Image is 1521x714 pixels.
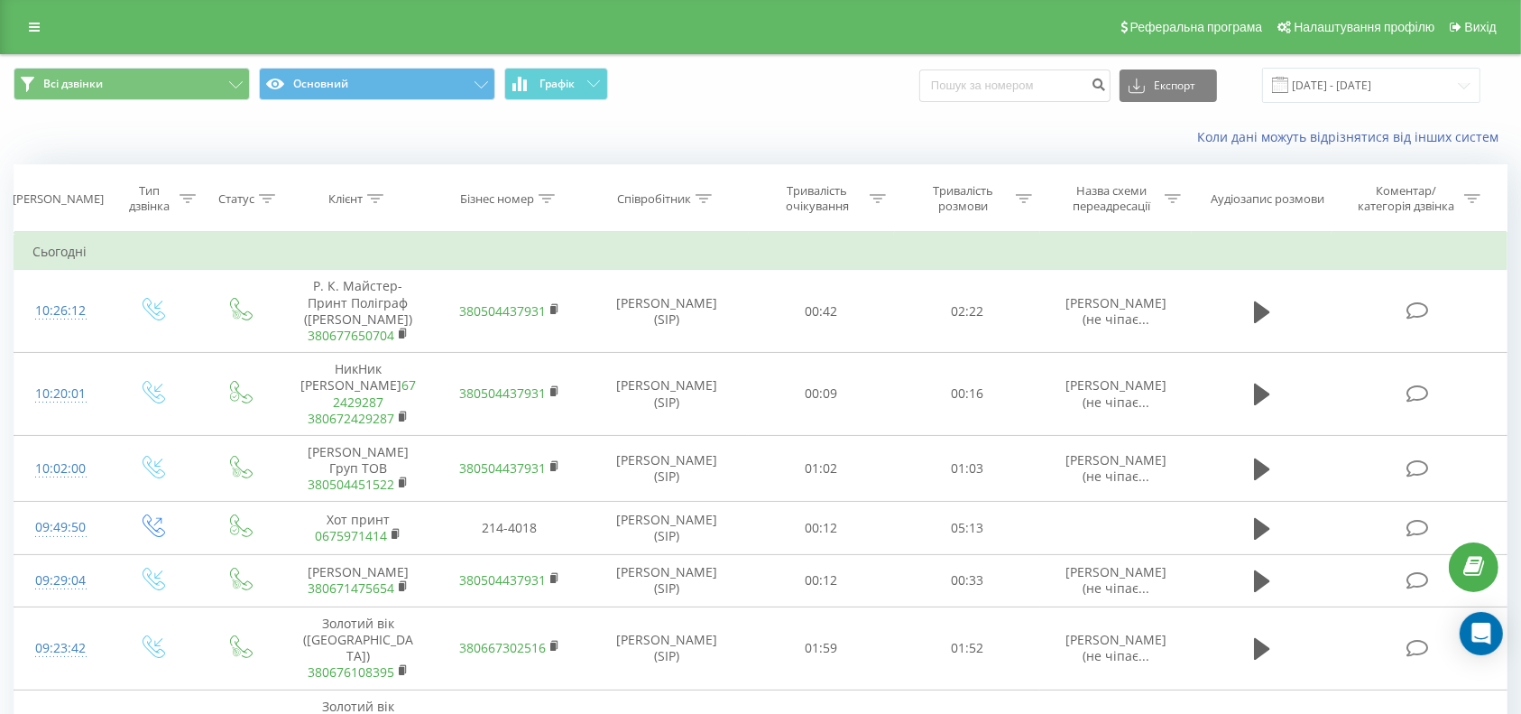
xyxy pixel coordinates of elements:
[585,353,749,436] td: [PERSON_NAME] (SIP)
[585,502,749,554] td: [PERSON_NAME] (SIP)
[308,580,394,597] a: 380671475654
[218,191,254,207] div: Статус
[32,510,89,545] div: 09:49:50
[282,554,434,607] td: [PERSON_NAME]
[1354,183,1460,214] div: Коментар/категорія дзвінка
[308,476,394,493] a: 380504451522
[282,270,434,353] td: Р. К. Майстер-Принт Поліграф ([PERSON_NAME])
[1130,20,1263,34] span: Реферальна програма
[43,77,103,91] span: Всі дзвінки
[1465,20,1497,34] span: Вихід
[894,554,1040,607] td: 00:33
[13,191,104,207] div: [PERSON_NAME]
[919,70,1111,102] input: Пошук за номером
[539,78,575,90] span: Графік
[308,410,394,427] a: 380672429287
[1065,376,1166,410] span: [PERSON_NAME] (не чіпає...
[32,563,89,598] div: 09:29:04
[1197,128,1507,145] a: Коли дані можуть відрізнятися вiд інших систем
[1064,183,1160,214] div: Назва схеми переадресації
[894,607,1040,690] td: 01:52
[460,191,534,207] div: Бізнес номер
[915,183,1011,214] div: Тривалість розмови
[1065,631,1166,664] span: [PERSON_NAME] (не чіпає...
[749,270,895,353] td: 00:42
[585,435,749,502] td: [PERSON_NAME] (SIP)
[1065,563,1166,597] span: [PERSON_NAME] (не чіпає...
[749,607,895,690] td: 01:59
[259,68,495,100] button: Основний
[749,502,895,554] td: 00:12
[434,502,585,554] td: 214-4018
[1211,191,1324,207] div: Аудіозапис розмови
[333,376,416,410] a: 672429287
[308,327,394,344] a: 380677650704
[894,502,1040,554] td: 05:13
[282,607,434,690] td: Золотий вік ([GEOGRAPHIC_DATA])
[308,663,394,681] a: 380676108395
[459,385,546,402] a: 380504437931
[459,639,546,656] a: 380667302516
[282,502,434,554] td: Хот принт
[32,293,89,329] div: 10:26:12
[894,435,1040,502] td: 01:03
[1294,20,1434,34] span: Налаштування профілю
[1065,451,1166,485] span: [PERSON_NAME] (не чіпає...
[32,376,89,412] div: 10:20:01
[32,451,89,487] div: 10:02:00
[1460,612,1503,655] div: Open Intercom Messenger
[282,353,434,436] td: НикНик [PERSON_NAME]
[769,183,865,214] div: Тривалість очікування
[459,302,546,320] a: 380504437931
[894,353,1040,436] td: 00:16
[14,234,1507,270] td: Сьогодні
[282,435,434,502] td: [PERSON_NAME] Груп ТОВ
[749,353,895,436] td: 00:09
[504,68,608,100] button: Графік
[124,183,175,214] div: Тип дзвінка
[749,554,895,607] td: 00:12
[894,270,1040,353] td: 02:22
[32,631,89,666] div: 09:23:42
[14,68,250,100] button: Всі дзвінки
[585,270,749,353] td: [PERSON_NAME] (SIP)
[585,607,749,690] td: [PERSON_NAME] (SIP)
[585,554,749,607] td: [PERSON_NAME] (SIP)
[1065,294,1166,328] span: [PERSON_NAME] (не чіпає...
[459,571,546,589] a: 380504437931
[328,191,363,207] div: Клієнт
[315,527,387,544] a: 0675971414
[617,191,691,207] div: Співробітник
[459,459,546,477] a: 380504437931
[749,435,895,502] td: 01:02
[1120,70,1217,102] button: Експорт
